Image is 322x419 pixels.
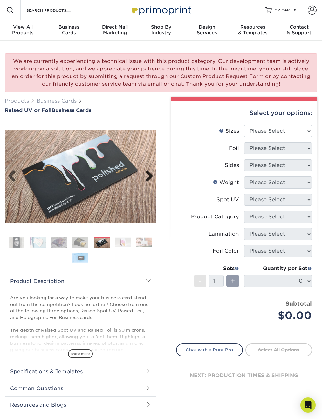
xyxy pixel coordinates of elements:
div: next: production times & shipping [176,356,312,395]
div: Lamination [209,230,239,238]
input: SEARCH PRODUCTS..... [26,6,88,14]
span: Raised UV or Foil [5,107,51,113]
div: & Support [276,24,322,36]
span: Direct Mail [92,24,138,30]
span: Resources [230,24,276,30]
a: BusinessCards [46,20,92,41]
div: Open Intercom Messenger [300,397,316,413]
h2: Specifications & Templates [5,363,156,380]
span: MY CART [274,8,292,13]
span: Shop By [138,24,184,30]
a: Resources& Templates [230,20,276,41]
img: Business Cards 08 [72,253,88,263]
a: Raised UV or FoilBusiness Cards [5,107,156,113]
div: Quantity per Set [244,265,312,272]
a: Direct MailMarketing [92,20,138,41]
a: Business Cards [37,98,77,104]
div: We are currently experiencing a technical issue with this product category. Our development team ... [5,53,317,92]
span: 0 [294,8,297,12]
span: - [199,276,202,286]
img: Business Cards 06 [115,237,131,247]
a: DesignServices [184,20,230,41]
h2: Product Description [5,273,156,289]
a: Contact& Support [276,20,322,41]
strong: Subtotal [285,300,312,307]
img: Business Cards 07 [136,237,152,247]
a: Products [5,98,29,104]
a: Select All Options [245,343,312,356]
div: Foil Color [213,247,239,255]
div: Sizes [219,127,239,135]
div: Spot UV [216,196,239,203]
span: + [231,276,235,286]
img: Raised UV or Foil 05 [5,130,156,223]
div: Weight [213,179,239,186]
div: $0.00 [249,308,312,323]
a: Shop ByIndustry [138,20,184,41]
div: Industry [138,24,184,36]
img: Primoprint [129,3,193,17]
span: show more [68,349,93,358]
span: Contact [276,24,322,30]
div: Cards [46,24,92,36]
span: Design [184,24,230,30]
img: Business Cards 02 [30,237,46,248]
h1: Business Cards [5,107,156,113]
img: Business Cards 05 [94,238,110,248]
img: Business Cards 03 [51,237,67,248]
h2: Common Questions [5,380,156,396]
div: Product Category [191,213,239,221]
div: & Templates [230,24,276,36]
img: Business Cards 01 [9,235,24,250]
img: Business Cards 04 [72,237,88,248]
div: Marketing [92,24,138,36]
h2: Resources and Blogs [5,396,156,413]
div: Services [184,24,230,36]
span: Business [46,24,92,30]
div: Sets [194,265,239,272]
div: Select your options: [176,101,312,125]
div: Sides [225,162,239,169]
a: Chat with a Print Pro [176,343,243,356]
iframe: Google Customer Reviews [2,400,54,417]
div: Foil [229,144,239,152]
